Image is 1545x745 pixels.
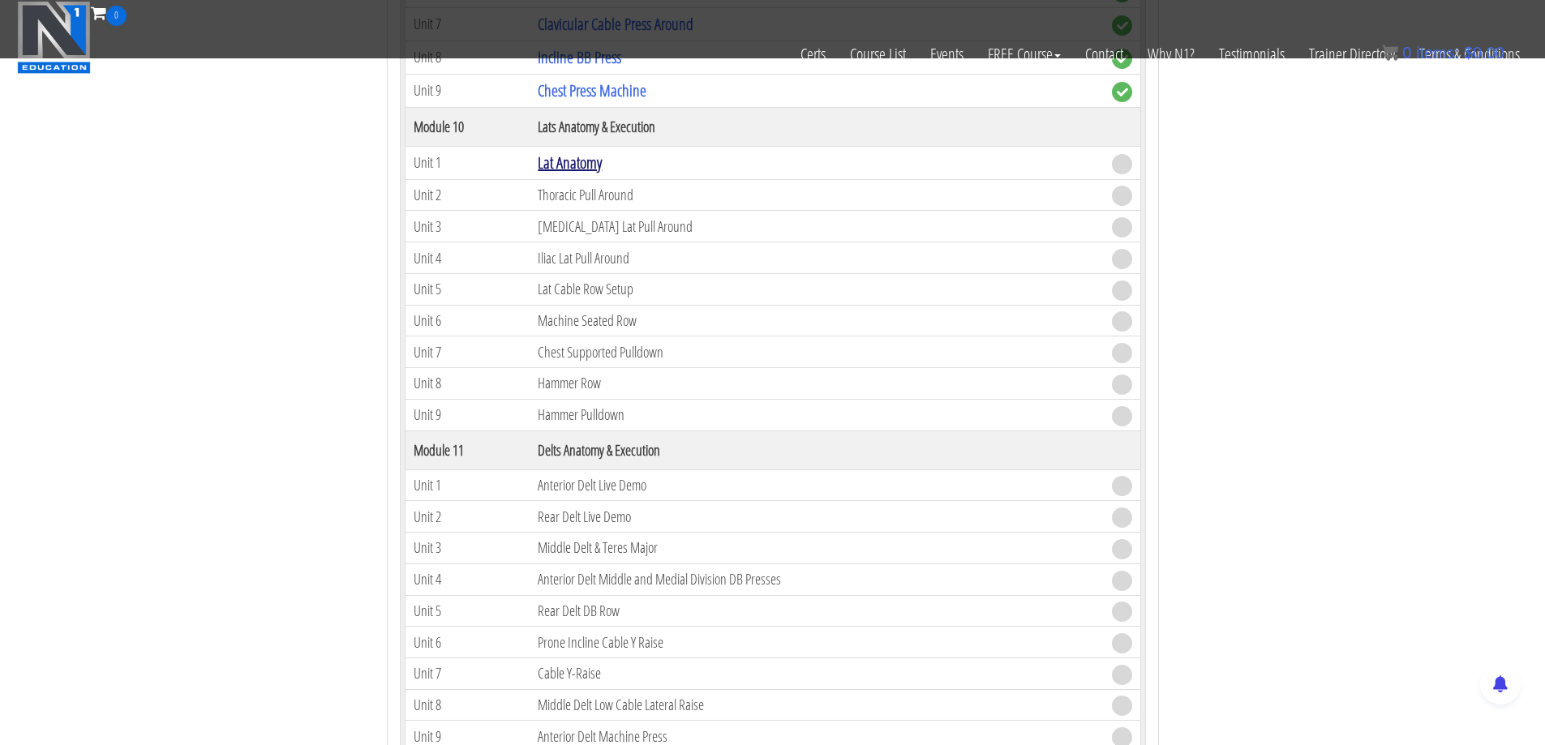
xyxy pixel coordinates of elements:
[530,595,1103,627] td: Rear Delt DB Row
[405,242,530,274] td: Unit 4
[1416,44,1459,62] span: items:
[538,79,646,101] a: Chest Press Machine
[1464,44,1504,62] bdi: 0.00
[1073,26,1135,83] a: Contact
[405,273,530,305] td: Unit 5
[530,689,1103,721] td: Middle Delt Low Cable Lateral Raise
[918,26,976,83] a: Events
[405,627,530,658] td: Unit 6
[1402,44,1411,62] span: 0
[530,501,1103,533] td: Rear Delt Live Demo
[106,6,127,26] span: 0
[530,469,1103,501] td: Anterior Delt Live Demo
[405,336,530,368] td: Unit 7
[405,368,530,400] td: Unit 8
[530,305,1103,336] td: Machine Seated Row
[530,211,1103,242] td: [MEDICAL_DATA] Lat Pull Around
[530,399,1103,430] td: Hammer Pulldown
[1464,44,1473,62] span: $
[530,273,1103,305] td: Lat Cable Row Setup
[788,26,838,83] a: Certs
[530,430,1103,469] th: Delts Anatomy & Execution
[530,336,1103,368] td: Chest Supported Pulldown
[405,179,530,211] td: Unit 2
[1135,26,1207,83] a: Why N1?
[405,399,530,430] td: Unit 9
[530,107,1103,146] th: Lats Anatomy & Execution
[405,107,530,146] th: Module 10
[1297,26,1407,83] a: Trainer Directory
[405,146,530,179] td: Unit 1
[91,2,127,24] a: 0
[405,430,530,469] th: Module 11
[1382,44,1504,62] a: 0 items: $0.00
[405,305,530,336] td: Unit 6
[405,657,530,689] td: Unit 7
[405,74,530,107] td: Unit 9
[405,211,530,242] td: Unit 3
[530,533,1103,564] td: Middle Delt & Teres Major
[17,1,91,74] img: n1-education
[530,179,1103,211] td: Thoracic Pull Around
[530,657,1103,689] td: Cable Y-Raise
[1207,26,1297,83] a: Testimonials
[530,242,1103,274] td: Iliac Lat Pull Around
[838,26,918,83] a: Course List
[530,627,1103,658] td: Prone Incline Cable Y Raise
[538,152,602,173] a: Lat Anatomy
[405,501,530,533] td: Unit 2
[530,368,1103,400] td: Hammer Row
[1407,26,1532,83] a: Terms & Conditions
[530,563,1103,595] td: Anterior Delt Middle and Medial Division DB Presses
[405,563,530,595] td: Unit 4
[1112,82,1132,102] span: complete
[405,469,530,501] td: Unit 1
[405,595,530,627] td: Unit 5
[976,26,1073,83] a: FREE Course
[1382,45,1398,61] img: icon11.png
[405,689,530,721] td: Unit 8
[405,533,530,564] td: Unit 3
